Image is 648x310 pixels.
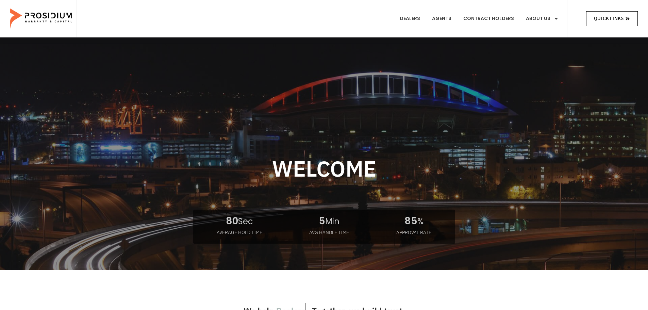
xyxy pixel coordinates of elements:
a: Contract Holders [458,6,519,31]
nav: Menu [395,6,564,31]
a: About Us [521,6,564,31]
a: Agents [427,6,456,31]
a: Quick Links [586,11,638,26]
span: Quick Links [594,14,624,23]
a: Dealers [395,6,425,31]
